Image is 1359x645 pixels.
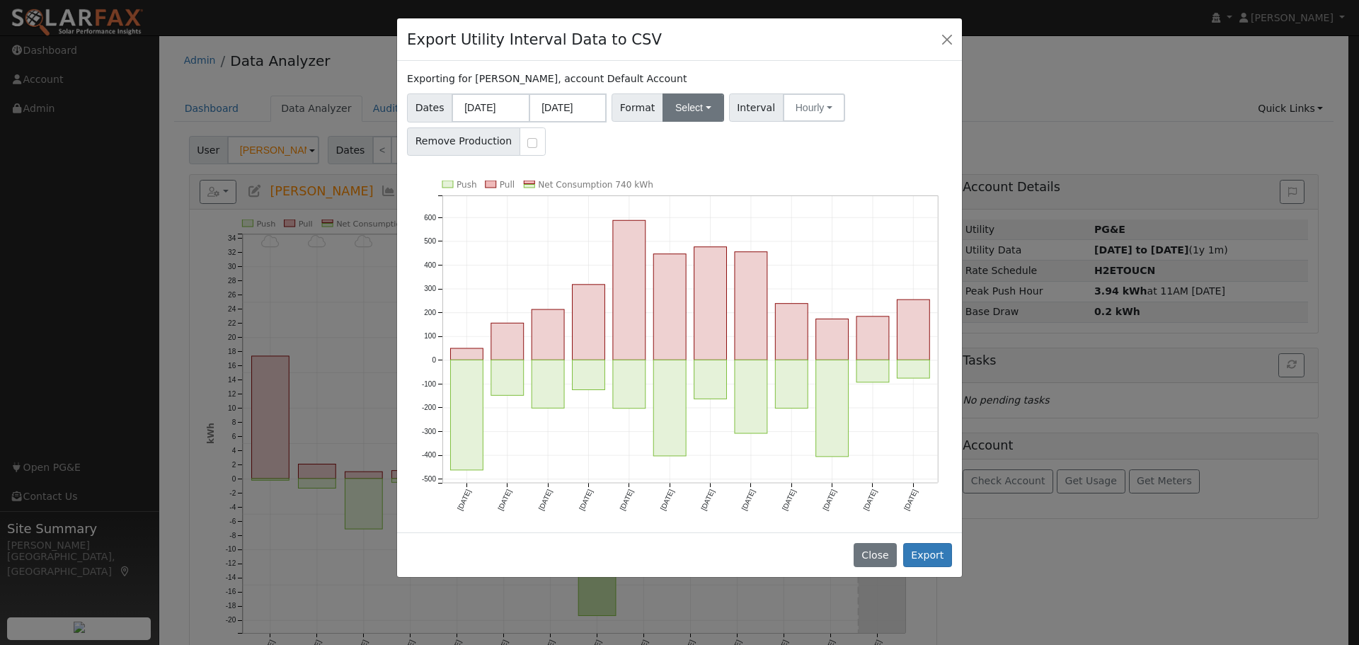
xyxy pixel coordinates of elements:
rect: onclick="" [613,220,646,360]
rect: onclick="" [451,360,483,470]
rect: onclick="" [735,251,767,360]
text: Net Consumption 740 kWh [538,180,653,190]
text: -100 [422,379,436,387]
text: [DATE] [619,488,635,511]
text: [DATE] [659,488,675,511]
text: 600 [424,213,436,221]
rect: onclick="" [613,360,646,408]
text: 200 [424,309,436,316]
rect: onclick="" [898,360,930,378]
rect: onclick="" [491,323,524,360]
text: [DATE] [537,488,554,511]
text: 300 [424,285,436,292]
span: Interval [729,93,784,122]
text: [DATE] [497,488,513,511]
label: Exporting for [PERSON_NAME], account Default Account [407,72,687,86]
text: -200 [422,404,436,411]
rect: onclick="" [816,319,849,360]
rect: onclick="" [491,360,524,395]
rect: onclick="" [735,360,767,433]
text: [DATE] [821,488,837,511]
h4: Export Utility Interval Data to CSV [407,28,662,51]
text: -400 [422,451,436,459]
button: Select [663,93,724,122]
text: [DATE] [740,488,757,511]
rect: onclick="" [694,247,727,360]
rect: onclick="" [573,360,605,389]
text: 500 [424,237,436,245]
rect: onclick="" [775,303,808,360]
rect: onclick="" [775,360,808,408]
text: -500 [422,475,436,483]
text: [DATE] [578,488,594,511]
text: [DATE] [456,488,472,511]
rect: onclick="" [532,360,564,408]
text: 400 [424,261,436,269]
text: [DATE] [699,488,716,511]
text: Pull [500,180,515,190]
rect: onclick="" [898,299,930,360]
button: Close [937,29,957,49]
button: Close [854,543,897,567]
rect: onclick="" [532,309,564,360]
rect: onclick="" [451,348,483,360]
rect: onclick="" [856,316,889,360]
rect: onclick="" [653,360,686,456]
text: [DATE] [862,488,878,511]
button: Export [903,543,952,567]
text: 0 [432,356,437,364]
text: [DATE] [781,488,797,511]
rect: onclick="" [573,285,605,360]
span: Dates [407,93,452,122]
text: [DATE] [902,488,919,511]
rect: onclick="" [694,360,727,399]
button: Hourly [783,93,845,122]
span: Remove Production [407,127,520,156]
rect: onclick="" [856,360,889,382]
text: 100 [424,332,436,340]
span: Format [612,93,663,122]
text: -300 [422,428,436,435]
rect: onclick="" [653,253,686,360]
rect: onclick="" [816,360,849,457]
text: Push [457,180,477,190]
